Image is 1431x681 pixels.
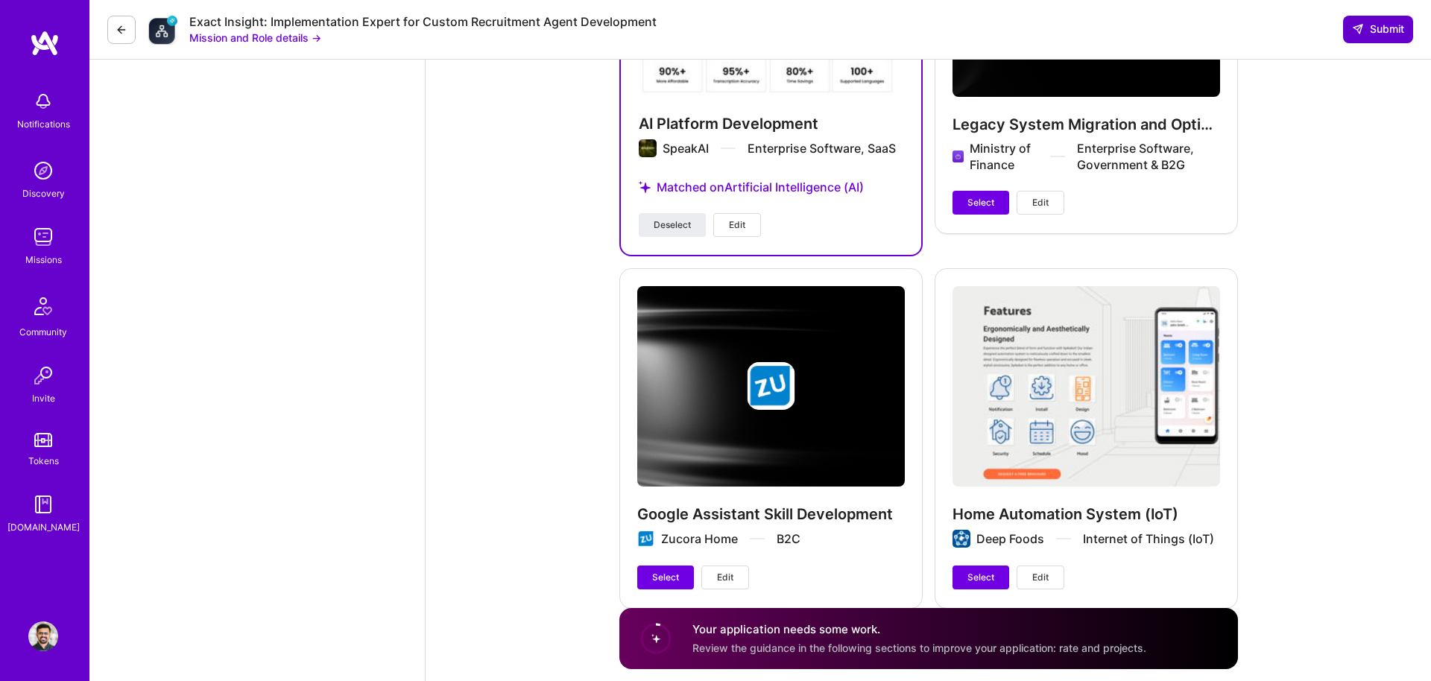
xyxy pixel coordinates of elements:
[28,621,58,651] img: User Avatar
[17,116,70,132] div: Notifications
[1352,22,1404,37] span: Submit
[729,218,745,232] span: Edit
[34,433,52,447] img: tokens
[713,213,761,237] button: Edit
[30,30,60,57] img: logo
[189,30,321,45] button: Mission and Role details →
[1017,191,1064,215] button: Edit
[639,162,903,213] div: Matched on Artificial Intelligence (AI)
[25,621,62,651] a: User Avatar
[19,324,67,340] div: Community
[1352,23,1364,35] i: icon SendLight
[692,642,1146,654] span: Review the guidance in the following sections to improve your application: rate and projects.
[639,181,651,193] i: icon StarsPurple
[637,566,694,589] button: Select
[639,114,903,133] h4: AI Platform Development
[1032,571,1049,584] span: Edit
[701,566,749,589] button: Edit
[25,288,61,324] img: Community
[28,222,58,252] img: teamwork
[1343,16,1413,42] div: null
[721,148,736,149] img: divider
[28,361,58,390] img: Invite
[1017,566,1064,589] button: Edit
[22,186,65,201] div: Discovery
[953,566,1009,589] button: Select
[189,14,657,30] div: Exact Insight: Implementation Expert for Custom Recruitment Agent Development
[1343,16,1413,42] button: Submit
[953,191,1009,215] button: Select
[116,24,127,36] i: icon LeftArrowDark
[1032,196,1049,209] span: Edit
[652,571,679,584] span: Select
[967,571,994,584] span: Select
[663,140,896,156] div: SpeakAI Enterprise Software, SaaS
[7,519,80,535] div: [DOMAIN_NAME]
[28,490,58,519] img: guide book
[28,156,58,186] img: discovery
[25,252,62,267] div: Missions
[717,571,733,584] span: Edit
[148,15,177,45] img: Company Logo
[32,390,55,406] div: Invite
[654,218,691,232] span: Deselect
[692,621,1146,637] h4: Your application needs some work.
[967,196,994,209] span: Select
[28,453,59,469] div: Tokens
[639,139,657,157] img: Company logo
[28,86,58,116] img: bell
[639,213,706,237] button: Deselect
